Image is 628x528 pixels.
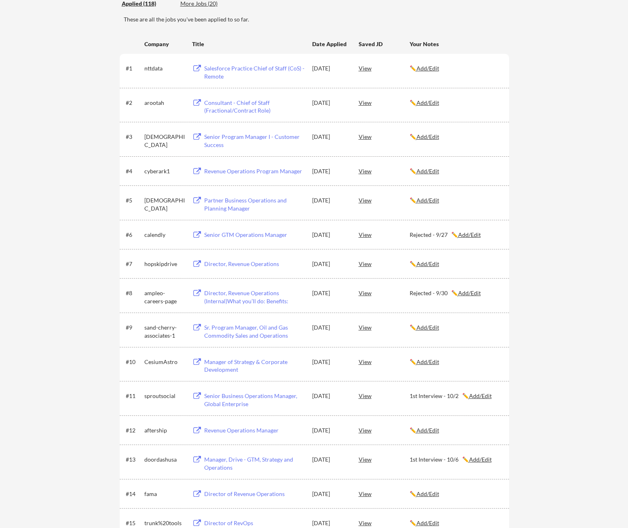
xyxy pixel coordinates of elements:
div: Saved JD [359,36,410,51]
div: Manager of Strategy & Corporate Development [204,358,304,374]
div: Revenue Operations Program Manager [204,167,304,175]
div: ✏️ [410,99,502,107]
div: #15 [126,519,142,527]
u: Add/Edit [417,358,439,365]
div: #12 [126,426,142,434]
u: Add/Edit [417,427,439,434]
div: [DATE] [312,392,348,400]
u: Add/Edit [469,456,492,463]
div: Director, Revenue Operations [204,260,304,268]
div: 1st Interview - 10/2 ✏️ [410,392,502,400]
div: #1 [126,64,142,72]
div: #2 [126,99,142,107]
div: Sr. Program Manager, Oil and Gas Commodity Sales and Operations [204,324,304,339]
div: #5 [126,196,142,204]
div: Consultant - Chief of Staff (Fractional/Contract Role) [204,99,304,115]
div: nttdata [144,64,185,72]
div: View [359,129,410,144]
div: cyberark1 [144,167,185,175]
div: #8 [126,289,142,297]
div: [DATE] [312,289,348,297]
div: View [359,193,410,207]
div: [DATE] [312,196,348,204]
div: sproutsocial [144,392,185,400]
div: #7 [126,260,142,268]
div: [DATE] [312,519,348,527]
div: These are all the jobs you've been applied to so far. [124,15,509,23]
div: Salesforce Practice Chief of Staff (CoS) - Remote [204,64,304,80]
div: ✏️ [410,260,502,268]
u: Add/Edit [417,99,439,106]
div: sand-cherry-associates-1 [144,324,185,339]
div: 1st Interview - 10/6 ✏️ [410,456,502,464]
u: Add/Edit [417,133,439,140]
div: [DEMOGRAPHIC_DATA] [144,196,185,212]
div: aftership [144,426,185,434]
div: ✏️ [410,324,502,332]
div: ✏️ [410,167,502,175]
div: View [359,61,410,75]
div: [DATE] [312,490,348,498]
u: Add/Edit [417,168,439,175]
div: Company [144,40,185,48]
div: View [359,452,410,466]
div: arootah [144,99,185,107]
div: [DEMOGRAPHIC_DATA] [144,133,185,149]
div: View [359,285,410,300]
div: calendly [144,231,185,239]
div: #6 [126,231,142,239]
div: Senior GTM Operations Manager [204,231,304,239]
div: [DATE] [312,231,348,239]
div: #4 [126,167,142,175]
div: ampleo-careers-page [144,289,185,305]
div: #14 [126,490,142,498]
div: fama [144,490,185,498]
div: Title [192,40,304,48]
div: [DATE] [312,260,348,268]
div: Date Applied [312,40,348,48]
u: Add/Edit [417,324,439,331]
div: #13 [126,456,142,464]
div: [DATE] [312,358,348,366]
div: #3 [126,133,142,141]
div: View [359,227,410,242]
div: View [359,486,410,501]
div: Director of RevOps [204,519,304,527]
div: #11 [126,392,142,400]
div: trunk%20tools [144,519,185,527]
u: Add/Edit [417,260,439,267]
div: [DATE] [312,456,348,464]
div: View [359,423,410,437]
div: doordashusa [144,456,185,464]
div: Manager, Drive - GTM, Strategy and Operations [204,456,304,471]
div: ✏️ [410,196,502,204]
div: ✏️ [410,426,502,434]
div: Partner Business Operations and Planning Manager [204,196,304,212]
div: Rejected - 9/30 ✏️ [410,289,502,297]
u: Add/Edit [458,231,481,238]
div: ✏️ [410,358,502,366]
div: View [359,388,410,403]
div: ✏️ [410,490,502,498]
div: CesiumAstro [144,358,185,366]
div: Senior Business Operations Manager, Global Enterprise [204,392,304,408]
div: ✏️ [410,64,502,72]
div: Director of Revenue Operations [204,490,304,498]
div: View [359,256,410,271]
u: Add/Edit [417,65,439,72]
div: [DATE] [312,99,348,107]
u: Add/Edit [417,197,439,204]
div: [DATE] [312,324,348,332]
div: View [359,164,410,178]
div: Senior Program Manager I - Customer Success [204,133,304,149]
div: hopskipdrive [144,260,185,268]
div: [DATE] [312,167,348,175]
div: View [359,320,410,334]
div: ✏️ [410,133,502,141]
div: #10 [126,358,142,366]
u: Add/Edit [417,519,439,526]
div: Rejected - 9/27 ✏️ [410,231,502,239]
div: ✏️ [410,519,502,527]
div: View [359,354,410,369]
u: Add/Edit [458,290,481,296]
